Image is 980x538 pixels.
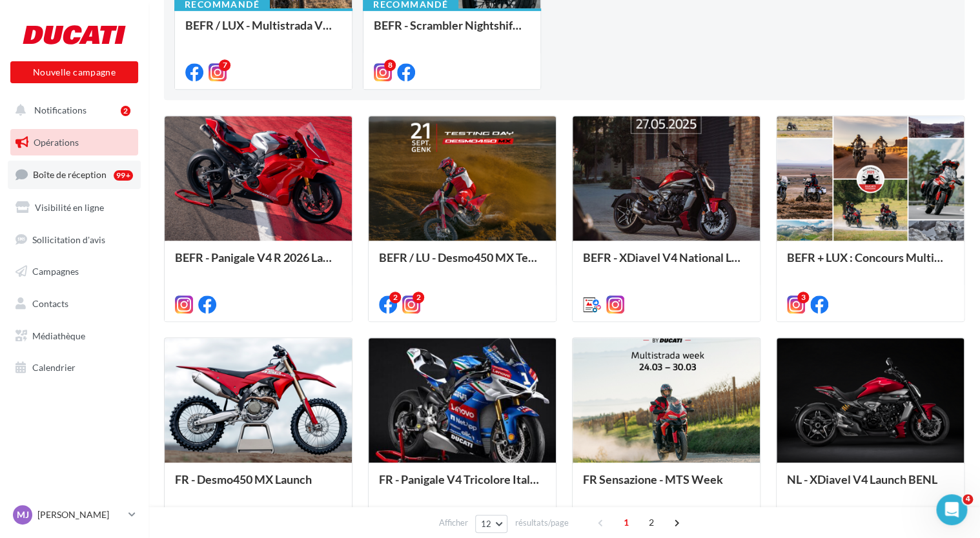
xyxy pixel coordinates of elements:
span: 4 [963,494,973,504]
button: Notifications 2 [8,97,136,124]
span: Sollicitation d'avis [32,234,105,244]
a: Visibilité en ligne [8,194,141,221]
button: 12 [475,515,508,533]
div: FR - Panigale V4 Tricolore Italia launch [379,473,546,499]
div: NL - XDiavel V4 Launch BENL [787,473,954,499]
a: Boîte de réception99+ [8,161,141,188]
a: Opérations [8,129,141,156]
div: BEFR - Panigale V4 R 2026 Launch [175,251,342,277]
div: BEFR / LU - Desmo450 MX Testing Day [379,251,546,277]
div: FR Sensazione - MTS Week [583,473,750,499]
div: BEFR + LUX : Concours Multistrada V4 Voyagers 2025 [787,251,954,277]
div: 2 [413,292,424,303]
span: Campagnes [32,266,79,277]
span: Afficher [439,517,468,529]
div: 99+ [114,170,133,181]
iframe: Intercom live chat [936,494,967,525]
span: Contacts [32,298,68,309]
div: 2 [121,106,130,116]
div: BEFR / LUX - Multistrada V4 Rally MY26 [185,19,342,45]
a: Médiathèque [8,323,141,350]
a: Sollicitation d'avis [8,226,141,254]
a: MJ [PERSON_NAME] [10,503,138,527]
span: 2 [641,512,662,533]
div: 2 [389,292,401,303]
a: Campagnes [8,258,141,285]
div: BEFR - XDiavel V4 National Launch [583,251,750,277]
span: résultats/page [515,517,568,529]
div: FR - Desmo450 MX Launch [175,473,342,499]
span: Opérations [34,137,79,148]
a: Contacts [8,290,141,317]
span: Calendrier [32,362,76,373]
span: MJ [17,508,29,521]
div: 8 [384,59,396,71]
div: 7 [219,59,230,71]
button: Nouvelle campagne [10,61,138,83]
div: BEFR - Scrambler Nightshift 2026 Launch [374,19,530,45]
p: [PERSON_NAME] [37,508,123,521]
span: 1 [616,512,637,533]
span: Notifications [34,105,87,115]
div: 3 [797,292,809,303]
span: Médiathèque [32,330,85,341]
span: Boîte de réception [33,169,107,180]
span: Visibilité en ligne [35,202,104,213]
span: 12 [481,519,492,529]
a: Calendrier [8,354,141,381]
